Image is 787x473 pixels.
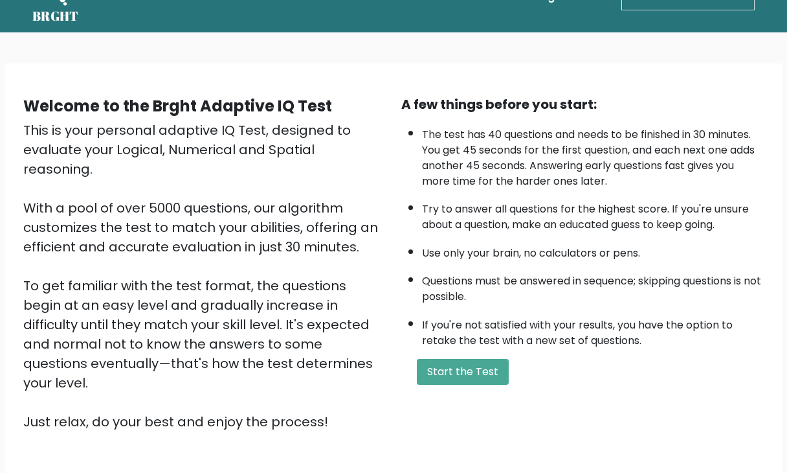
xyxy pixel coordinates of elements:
li: Questions must be answered in sequence; skipping questions is not possible. [422,267,764,305]
li: The test has 40 questions and needs to be finished in 30 minutes. You get 45 seconds for the firs... [422,121,764,189]
li: If you're not satisfied with your results, you have the option to retake the test with a new set ... [422,311,764,349]
li: Use only your brain, no calculators or pens. [422,239,764,261]
button: Start the Test [417,359,509,385]
li: Try to answer all questions for the highest score. If you're unsure about a question, make an edu... [422,195,764,233]
b: Welcome to the Brght Adaptive IQ Test [23,95,332,117]
div: This is your personal adaptive IQ Test, designed to evaluate your Logical, Numerical and Spatial ... [23,121,386,432]
h5: BRGHT [32,8,79,24]
div: A few things before you start: [401,95,764,114]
